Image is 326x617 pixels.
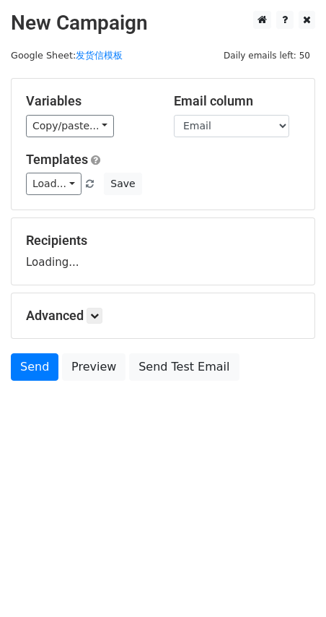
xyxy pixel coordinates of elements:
[26,308,300,324] h5: Advanced
[76,50,123,61] a: 发货信模板
[26,233,300,249] h5: Recipients
[26,115,114,137] a: Copy/paste...
[26,173,81,195] a: Load...
[62,353,125,381] a: Preview
[129,353,239,381] a: Send Test Email
[11,50,123,61] small: Google Sheet:
[219,48,315,64] span: Daily emails left: 50
[26,233,300,270] div: Loading...
[174,93,300,109] h5: Email column
[104,173,141,195] button: Save
[26,93,152,109] h5: Variables
[11,11,315,35] h2: New Campaign
[219,50,315,61] a: Daily emails left: 50
[26,152,88,167] a: Templates
[11,353,58,381] a: Send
